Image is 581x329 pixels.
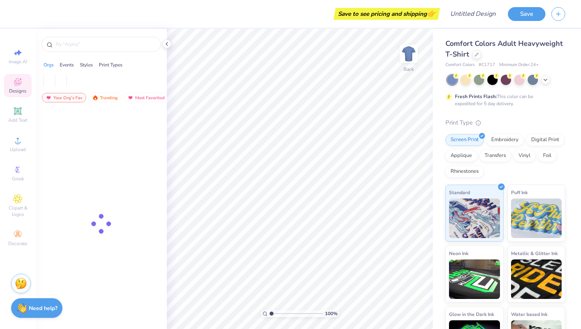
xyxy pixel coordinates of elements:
[508,7,545,21] button: Save
[404,66,414,73] div: Back
[99,61,123,68] div: Print Types
[10,146,26,153] span: Upload
[401,46,417,62] img: Back
[449,259,500,299] img: Neon Ink
[45,95,52,100] img: most_fav.gif
[325,310,338,317] span: 100 %
[511,259,562,299] img: Metallic & Glitter Ink
[9,88,26,94] span: Designs
[60,61,74,68] div: Events
[511,310,547,318] span: Water based Ink
[449,249,468,257] span: Neon Ink
[538,150,556,162] div: Foil
[92,95,98,100] img: trending.gif
[455,93,552,107] div: This color can be expedited for 5 day delivery.
[449,310,494,318] span: Glow in the Dark Ink
[449,199,500,238] img: Standard
[444,6,502,22] input: Untitled Design
[127,95,134,100] img: most_fav.gif
[80,61,93,68] div: Styles
[445,39,563,59] span: Comfort Colors Adult Heavyweight T-Shirt
[42,93,86,102] div: Your Org's Fav
[445,118,565,127] div: Print Type
[124,93,168,102] div: Most Favorited
[479,150,511,162] div: Transfers
[89,93,121,102] div: Trending
[4,205,32,217] span: Clipart & logos
[486,134,524,146] div: Embroidery
[9,59,27,65] span: Image AI
[455,93,497,100] strong: Fresh Prints Flash:
[511,249,558,257] span: Metallic & Glitter Ink
[8,117,27,123] span: Add Text
[513,150,536,162] div: Vinyl
[336,8,438,20] div: Save to see pricing and shipping
[29,304,57,312] strong: Need help?
[445,62,475,68] span: Comfort Colors
[427,9,436,18] span: 👉
[8,240,27,247] span: Decorate
[449,188,470,197] span: Standard
[499,62,539,68] span: Minimum Order: 24 +
[511,188,528,197] span: Puff Ink
[526,134,564,146] div: Digital Print
[12,176,24,182] span: Greek
[445,166,484,178] div: Rhinestones
[55,40,156,48] input: Try "Alpha"
[445,150,477,162] div: Applique
[43,61,54,68] div: Orgs
[479,62,495,68] span: # C1717
[445,134,484,146] div: Screen Print
[511,199,562,238] img: Puff Ink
